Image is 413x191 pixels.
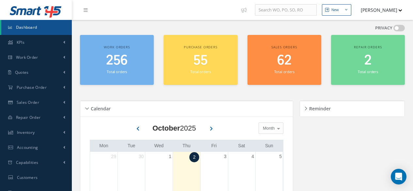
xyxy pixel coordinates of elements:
[17,175,38,180] span: Customers
[307,104,331,112] h5: Reminder
[391,169,406,184] div: Open Intercom Messenger
[17,85,47,90] span: Purchase Order
[16,115,41,120] span: Repair Order
[354,45,382,49] span: Repair orders
[98,142,109,150] a: Monday
[261,125,275,132] span: Month
[89,104,111,112] h5: Calendar
[167,152,173,161] a: October 1, 2025
[16,24,37,30] span: Dashboard
[274,69,294,74] small: Total orders
[17,40,24,45] span: KPIs
[264,142,275,150] a: Sunday
[250,152,255,161] a: October 4, 2025
[17,100,39,105] span: Sales Order
[181,142,192,150] a: Thursday
[1,20,72,35] a: Dashboard
[247,35,321,85] a: Sales orders 62 Total orders
[153,142,165,150] a: Wednesday
[375,25,392,31] label: PRIVACY
[271,45,297,49] span: Sales orders
[364,51,372,70] span: 2
[190,69,211,74] small: Total orders
[331,35,405,85] a: Repair orders 2 Total orders
[137,152,145,161] a: September 30, 2025
[223,152,228,161] a: October 3, 2025
[17,145,38,150] span: Accounting
[110,152,118,161] a: September 29, 2025
[255,4,317,16] input: Search WO, PO, SO, RO
[17,130,35,135] span: Inventory
[210,142,218,150] a: Friday
[126,142,137,150] a: Tuesday
[15,70,29,75] span: Quotes
[104,45,130,49] span: Work orders
[278,152,283,161] a: October 5, 2025
[193,51,208,70] span: 55
[16,160,39,165] span: Capabilities
[189,152,199,162] a: October 2, 2025
[152,124,180,132] b: October
[106,51,128,70] span: 256
[80,35,154,85] a: Work orders 256 Total orders
[184,45,217,49] span: Purchase orders
[331,7,339,13] div: New
[16,55,38,60] span: Work Order
[355,4,402,16] button: [PERSON_NAME]
[358,69,378,74] small: Total orders
[152,123,196,134] div: 2025
[237,142,246,150] a: Saturday
[322,4,351,16] button: New
[277,51,292,70] span: 62
[164,35,237,85] a: Purchase orders 55 Total orders
[107,69,127,74] small: Total orders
